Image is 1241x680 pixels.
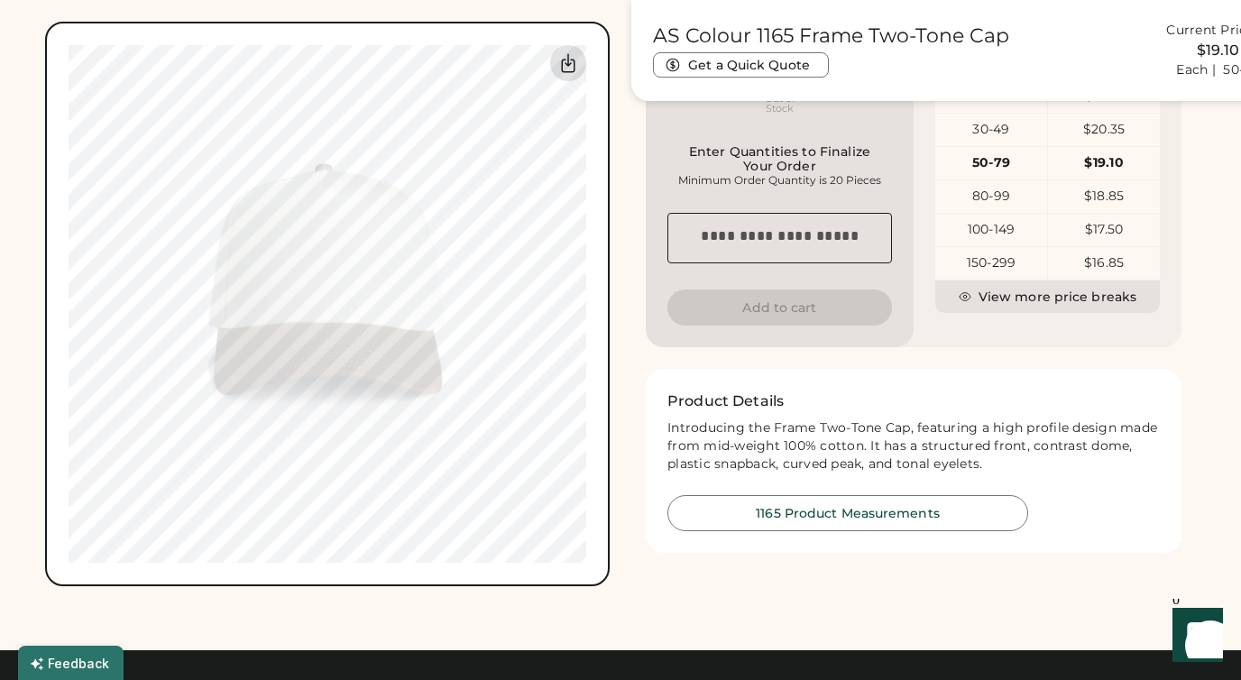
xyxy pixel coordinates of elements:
div: 100-149 [935,221,1047,239]
button: 1165 Product Measurements [667,495,1028,531]
div: $17.50 [1048,221,1160,239]
div: Out of Stock [735,94,825,114]
iframe: Front Chat [1155,599,1233,676]
div: $19.10 [1048,154,1160,172]
button: Get a Quick Quote [653,52,829,78]
h1: AS Colour 1165 Frame Two-Tone Cap [653,23,1009,49]
div: 30-49 [935,121,1047,139]
div: 80-99 [935,188,1047,206]
div: $16.85 [1048,254,1160,272]
div: Introducing the Frame Two-Tone Cap, featuring a high profile design made from mid-weight 100% cot... [667,419,1160,473]
div: Enter Quantities to Finalize Your Order [673,144,887,173]
button: View more price breaks [935,280,1160,313]
div: 150-299 [935,254,1047,272]
h2: Product Details [667,391,784,412]
div: $20.35 [1048,121,1160,139]
button: Add to cart [667,289,892,326]
div: Minimum Order Quantity is 20 Pieces [673,173,887,188]
div: 50-79 [935,154,1047,172]
div: $18.85 [1048,188,1160,206]
div: Download Front Mockup [550,45,586,81]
